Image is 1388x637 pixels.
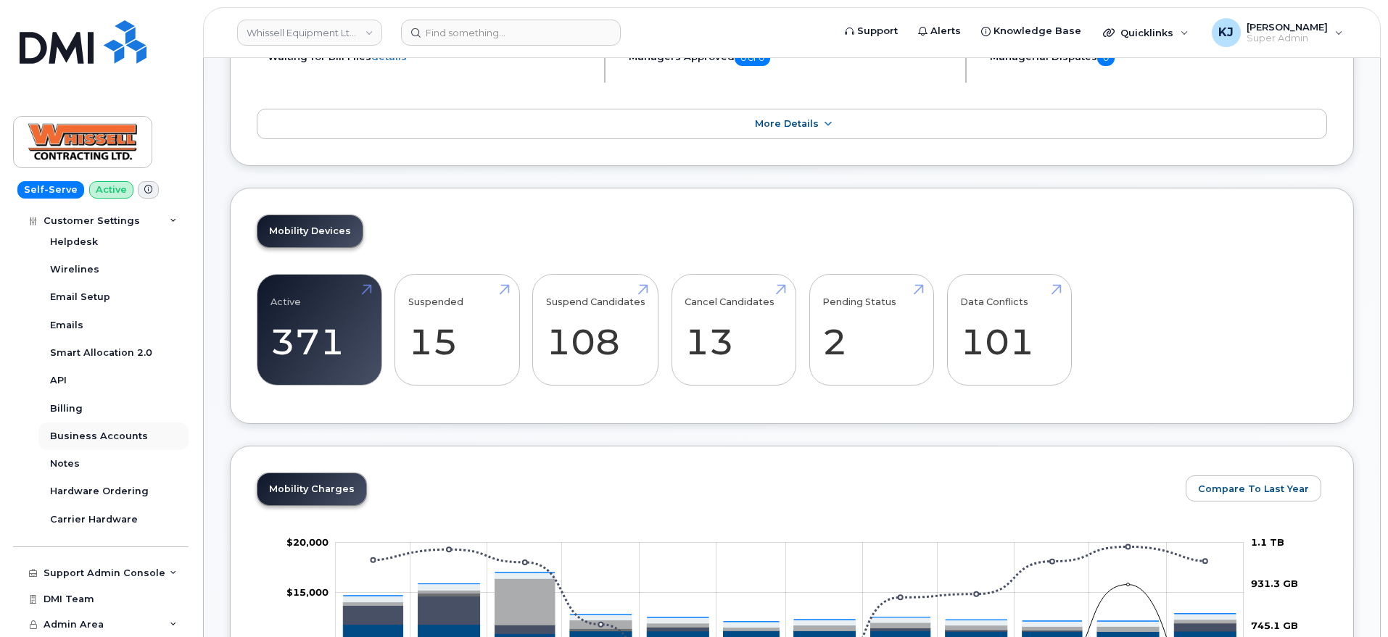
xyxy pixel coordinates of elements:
[286,586,329,598] tspan: $15,000
[1186,475,1321,501] button: Compare To Last Year
[1247,21,1328,33] span: [PERSON_NAME]
[908,17,971,46] a: Alerts
[408,282,506,378] a: Suspended 15
[257,473,366,505] a: Mobility Charges
[990,50,1327,66] h5: Managerial Disputes
[994,24,1081,38] span: Knowledge Base
[270,282,368,378] a: Active 371
[1093,18,1199,47] div: Quicklinks
[343,578,1236,631] g: Features
[1198,482,1309,496] span: Compare To Last Year
[685,282,782,378] a: Cancel Candidates 13
[960,282,1058,378] a: Data Conflicts 101
[755,118,819,129] span: More Details
[286,536,329,548] tspan: $20,000
[1120,27,1173,38] span: Quicklinks
[735,50,770,66] span: 0 of 0
[1218,24,1234,41] span: KJ
[286,586,329,598] g: $0
[1251,536,1284,548] tspan: 1.1 TB
[1251,620,1298,631] tspan: 745.1 GB
[1251,578,1298,589] tspan: 931.3 GB
[546,282,645,378] a: Suspend Candidates 108
[835,17,908,46] a: Support
[930,24,961,38] span: Alerts
[1202,18,1353,47] div: Kobe Justice
[286,536,329,548] g: $0
[343,573,1236,628] g: GST
[971,17,1091,46] a: Knowledge Base
[857,24,898,38] span: Support
[401,20,621,46] input: Find something...
[1097,50,1115,66] span: 0
[237,20,382,46] a: Whissell Equipment Ltd.
[257,215,363,247] a: Mobility Devices
[822,282,920,378] a: Pending Status 2
[343,596,1236,634] g: Roaming
[629,50,953,66] h5: Managers Approved
[1247,33,1328,44] span: Super Admin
